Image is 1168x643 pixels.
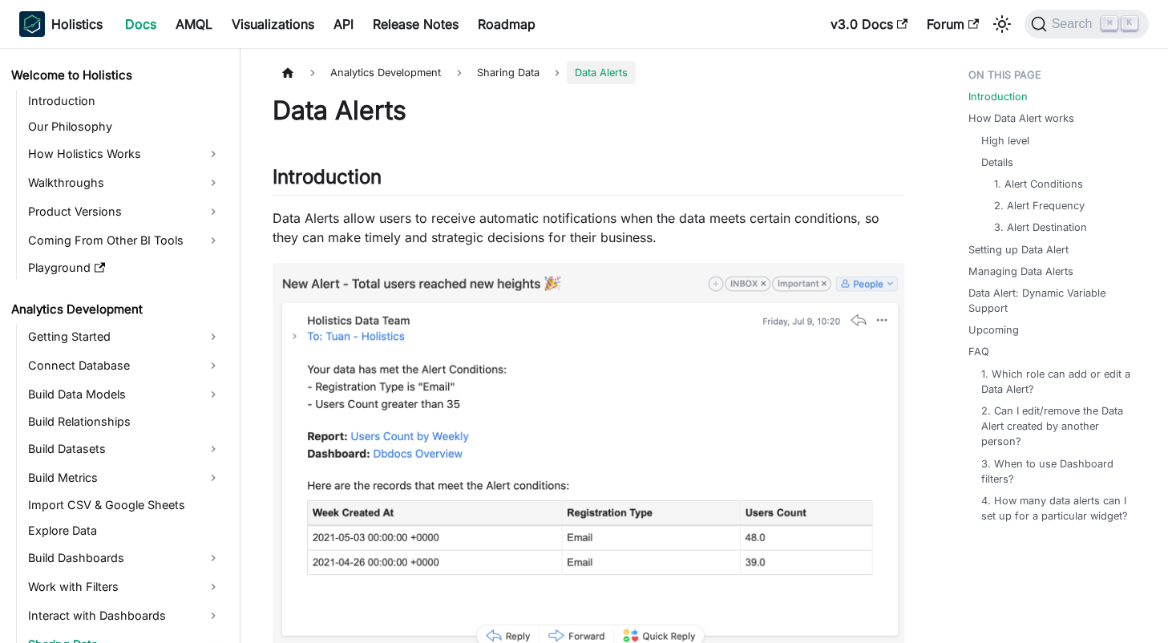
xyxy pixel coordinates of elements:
[994,176,1083,192] a: 1. Alert Conditions
[968,285,1142,316] a: Data Alert: Dynamic Variable Support
[23,603,226,629] a: Interact with Dashboards
[273,208,904,247] p: Data Alerts allow users to receive automatic notifications when the data meets certain conditions...
[23,90,226,112] a: Introduction
[821,11,917,37] a: v3.0 Docs
[6,298,226,321] a: Analytics Development
[23,410,226,433] a: Build Relationships
[23,574,226,600] a: Work with Filters
[19,11,103,37] a: HolisticsHolistics
[23,494,226,516] a: Import CSV & Google Sheets
[968,322,1019,338] a: Upcoming
[19,11,45,37] img: Holistics
[1122,16,1138,30] kbd: K
[166,11,222,37] a: AMQL
[981,456,1136,487] a: 3. When to use Dashboard filters?
[968,264,1073,279] a: Managing Data Alerts
[273,95,904,127] h1: Data Alerts
[23,170,226,196] a: Walkthroughs
[1025,10,1149,38] button: Search (Command+K)
[567,61,636,84] span: Data Alerts
[23,520,226,542] a: Explore Data
[23,199,226,224] a: Product Versions
[222,11,324,37] a: Visualizations
[23,436,226,462] a: Build Datasets
[968,344,989,359] a: FAQ
[468,11,545,37] a: Roadmap
[51,14,103,34] b: Holistics
[1101,16,1117,30] kbd: ⌘
[23,115,226,138] a: Our Philosophy
[324,11,363,37] a: API
[981,155,1013,170] a: Details
[989,11,1015,37] button: Switch between dark and light mode (currently light mode)
[994,198,1085,213] a: 2. Alert Frequency
[363,11,468,37] a: Release Notes
[968,242,1069,257] a: Setting up Data Alert
[322,61,449,84] span: Analytics Development
[981,493,1136,524] a: 4. How many data alerts can I set up for a particular widget?
[994,220,1087,235] a: 3. Alert Destination
[273,61,904,84] nav: Breadcrumbs
[968,111,1074,126] a: How Data Alert works
[981,133,1029,148] a: High level
[23,228,226,253] a: Coming From Other BI Tools
[23,545,226,571] a: Build Dashboards
[23,353,226,378] a: Connect Database
[917,11,988,37] a: Forum
[23,382,226,407] a: Build Data Models
[23,257,226,279] a: Playground
[23,141,226,167] a: How Holistics Works
[115,11,166,37] a: Docs
[23,465,226,491] a: Build Metrics
[1047,17,1102,31] span: Search
[273,165,904,196] h2: Introduction
[273,61,303,84] a: Home page
[981,403,1136,450] a: 2. Can I edit/remove the Data Alert created by another person?
[23,324,226,350] a: Getting Started
[469,61,548,84] span: Sharing Data
[6,64,226,87] a: Welcome to Holistics
[981,366,1136,397] a: 1. Which role can add or edit a Data Alert?
[968,89,1028,104] a: Introduction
